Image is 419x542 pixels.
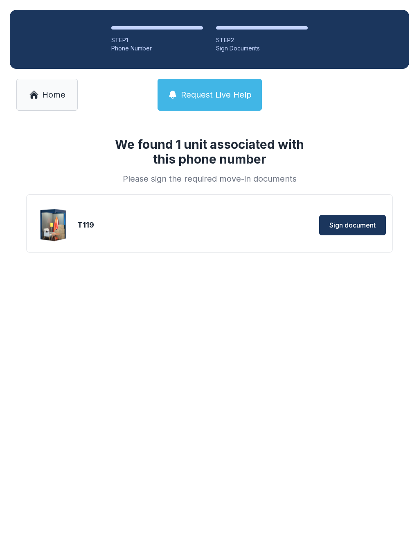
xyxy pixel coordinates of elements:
div: Phone Number [111,44,203,52]
div: Please sign the required move-in documents [105,173,314,184]
div: T119 [77,219,239,231]
div: Sign Documents [216,44,308,52]
h1: We found 1 unit associated with this phone number [105,137,314,166]
span: Home [42,89,65,100]
div: STEP 1 [111,36,203,44]
span: Sign document [329,220,376,230]
div: STEP 2 [216,36,308,44]
span: Request Live Help [181,89,252,100]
